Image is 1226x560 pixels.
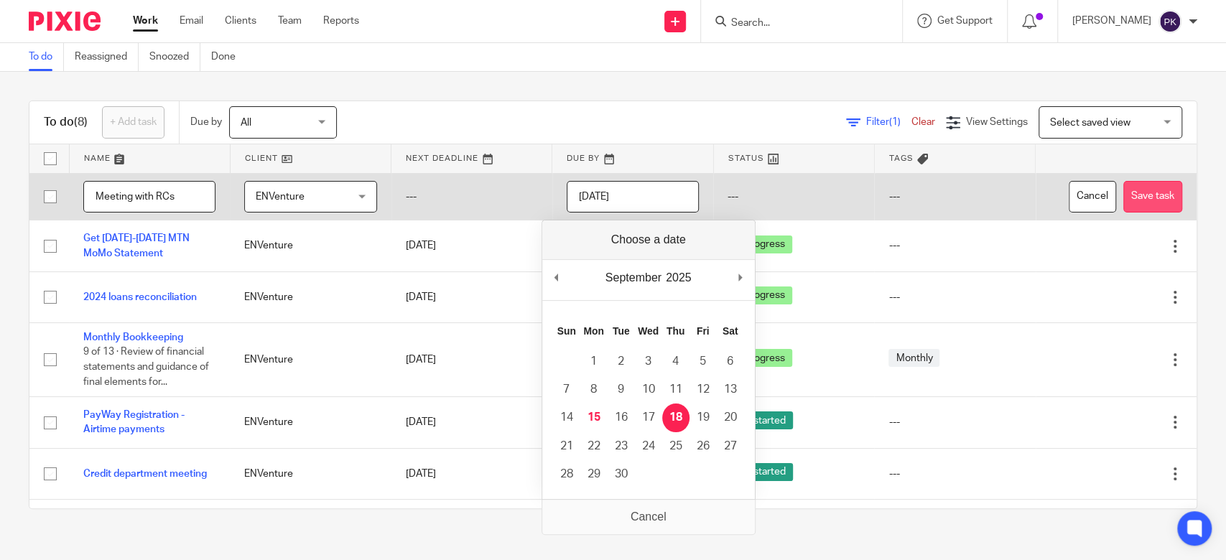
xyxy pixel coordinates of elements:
button: 4 [662,347,689,375]
span: (1) [889,117,901,127]
a: Clients [225,14,256,28]
button: 6 [717,347,744,375]
span: Select saved view [1050,118,1130,128]
span: Not started [728,411,793,429]
a: Reassigned [75,43,139,71]
a: Monthly Bookkeeping [83,332,183,342]
span: Not started [728,463,793,481]
abbr: Saturday [723,325,738,337]
td: ENVenture [230,323,391,397]
td: ENVenture [230,448,391,499]
img: Pixie [29,11,101,31]
button: 12 [689,375,717,403]
span: Tags [889,154,914,162]
a: Clear [911,117,935,127]
button: 26 [689,432,717,460]
div: --- [888,415,1021,429]
td: [DATE] [391,397,552,448]
button: 29 [580,460,608,488]
a: Get [DATE]-[DATE] MTN MoMo Statement [83,233,190,258]
span: 9 of 13 · Review of financial statements and guidance of final elements for... [83,347,209,387]
button: 20 [717,403,744,431]
span: In progress [728,286,792,304]
button: 2 [608,347,635,375]
abbr: Tuesday [613,325,630,337]
td: ENVenture [230,220,391,271]
input: Search [730,17,859,30]
button: 13 [717,375,744,403]
abbr: Monday [583,325,603,337]
td: ENVenture [230,397,391,448]
button: 22 [580,432,608,460]
button: 5 [689,347,717,375]
button: 24 [635,432,662,460]
span: Monthly [888,349,939,367]
button: 14 [553,403,580,431]
a: Email [180,14,203,28]
a: Done [211,43,246,71]
abbr: Friday [697,325,710,337]
div: 2025 [664,267,694,289]
span: ENVenture [256,192,305,202]
button: 9 [608,375,635,403]
button: 8 [580,375,608,403]
td: [DATE] [391,448,552,499]
td: [DATE] [391,271,552,322]
input: Task name [83,181,215,213]
span: View Settings [966,117,1028,127]
td: [DATE] [391,220,552,271]
h1: To do [44,115,88,130]
button: 19 [689,403,717,431]
abbr: Sunday [557,325,576,337]
a: Work [133,14,158,28]
a: Reports [323,14,359,28]
button: 30 [608,460,635,488]
button: 27 [717,432,744,460]
button: 17 [635,403,662,431]
button: 11 [662,375,689,403]
div: --- [888,467,1021,481]
button: 25 [662,432,689,460]
td: --- [874,173,1035,220]
p: [PERSON_NAME] [1072,14,1151,28]
span: All [241,118,251,128]
p: Due by [190,115,222,129]
abbr: Wednesday [638,325,659,337]
a: Credit department meeting [83,469,207,479]
button: 23 [608,432,635,460]
button: 28 [553,460,580,488]
a: Team [278,14,302,28]
span: In progress [728,349,792,367]
button: 16 [608,403,635,431]
a: 2024 loans reconciliation [83,292,197,302]
img: svg%3E [1158,10,1181,33]
div: --- [888,238,1021,253]
td: ENVenture [230,500,391,551]
button: Cancel [1069,181,1116,213]
td: ENVenture [230,271,391,322]
button: 3 [635,347,662,375]
button: 18 [662,403,689,431]
button: 10 [635,375,662,403]
button: Next Month [733,267,748,289]
button: 7 [553,375,580,403]
td: [DATE] [391,500,552,551]
input: Use the arrow keys to pick a date [567,181,699,213]
button: Save task [1123,181,1182,213]
a: PayWay Registration - Airtime payments [83,410,185,434]
td: --- [713,173,874,220]
td: [DATE] [391,323,552,397]
button: 21 [553,432,580,460]
button: 1 [580,347,608,375]
span: Filter [866,117,911,127]
a: Snoozed [149,43,200,71]
span: Get Support [937,16,993,26]
button: Previous Month [549,267,564,289]
span: (8) [74,116,88,128]
span: In progress [728,235,792,253]
abbr: Thursday [667,325,684,337]
button: 15 [580,403,608,431]
a: To do [29,43,64,71]
td: --- [391,173,552,220]
a: + Add task [102,106,164,139]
